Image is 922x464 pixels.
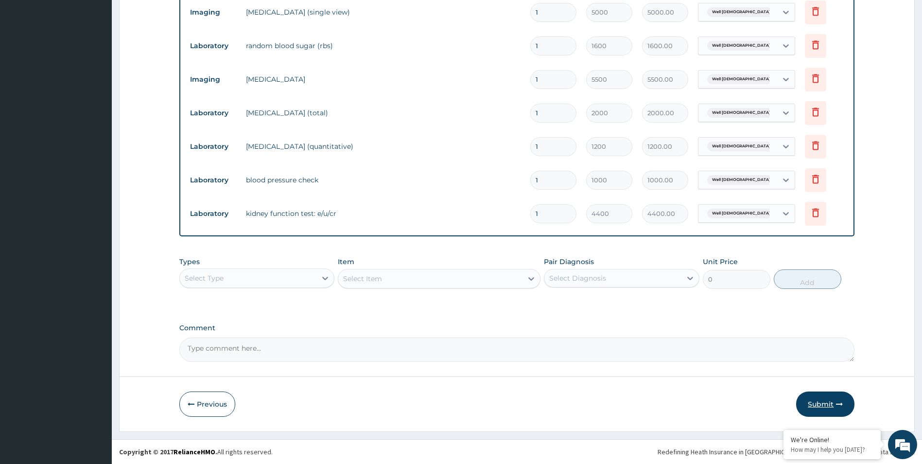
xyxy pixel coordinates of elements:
[549,273,606,283] div: Select Diagnosis
[791,446,873,454] p: How may I help you today?
[338,257,354,267] label: Item
[707,41,786,51] span: Well [DEMOGRAPHIC_DATA] adult
[179,324,855,332] label: Comment
[703,257,738,267] label: Unit Price
[51,54,163,67] div: Chat with us now
[241,204,526,223] td: kidney function test: e/u/cr
[174,447,215,456] a: RelianceHMO
[185,171,241,189] td: Laboratory
[707,108,786,118] span: Well [DEMOGRAPHIC_DATA] adult
[185,104,241,122] td: Laboratory
[796,392,854,417] button: Submit
[179,392,235,417] button: Previous
[241,137,526,156] td: [MEDICAL_DATA] (quantitative)
[119,447,217,456] strong: Copyright © 2017 .
[56,123,134,221] span: We're online!
[658,447,915,457] div: Redefining Heath Insurance in [GEOGRAPHIC_DATA] using Telemedicine and Data Science!
[241,103,526,123] td: [MEDICAL_DATA] (total)
[241,170,526,190] td: blood pressure check
[185,205,241,223] td: Laboratory
[241,70,526,89] td: [MEDICAL_DATA]
[544,257,594,267] label: Pair Diagnosis
[707,209,786,218] span: Well [DEMOGRAPHIC_DATA] adult
[774,269,841,289] button: Add
[707,175,786,185] span: Well [DEMOGRAPHIC_DATA] adult
[179,258,200,266] label: Types
[159,5,183,28] div: Minimize live chat window
[241,2,526,22] td: [MEDICAL_DATA] (single view)
[185,71,241,89] td: Imaging
[185,273,224,283] div: Select Type
[707,74,786,84] span: Well [DEMOGRAPHIC_DATA] adult
[707,142,786,151] span: Well [DEMOGRAPHIC_DATA] adult
[707,7,786,17] span: Well [DEMOGRAPHIC_DATA] adult
[18,49,39,73] img: d_794563401_company_1708531726252_794563401
[112,439,922,464] footer: All rights reserved.
[185,37,241,55] td: Laboratory
[791,435,873,444] div: We're Online!
[185,3,241,21] td: Imaging
[241,36,526,55] td: random blood sugar (rbs)
[185,138,241,156] td: Laboratory
[5,266,185,300] textarea: Type your message and hit 'Enter'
